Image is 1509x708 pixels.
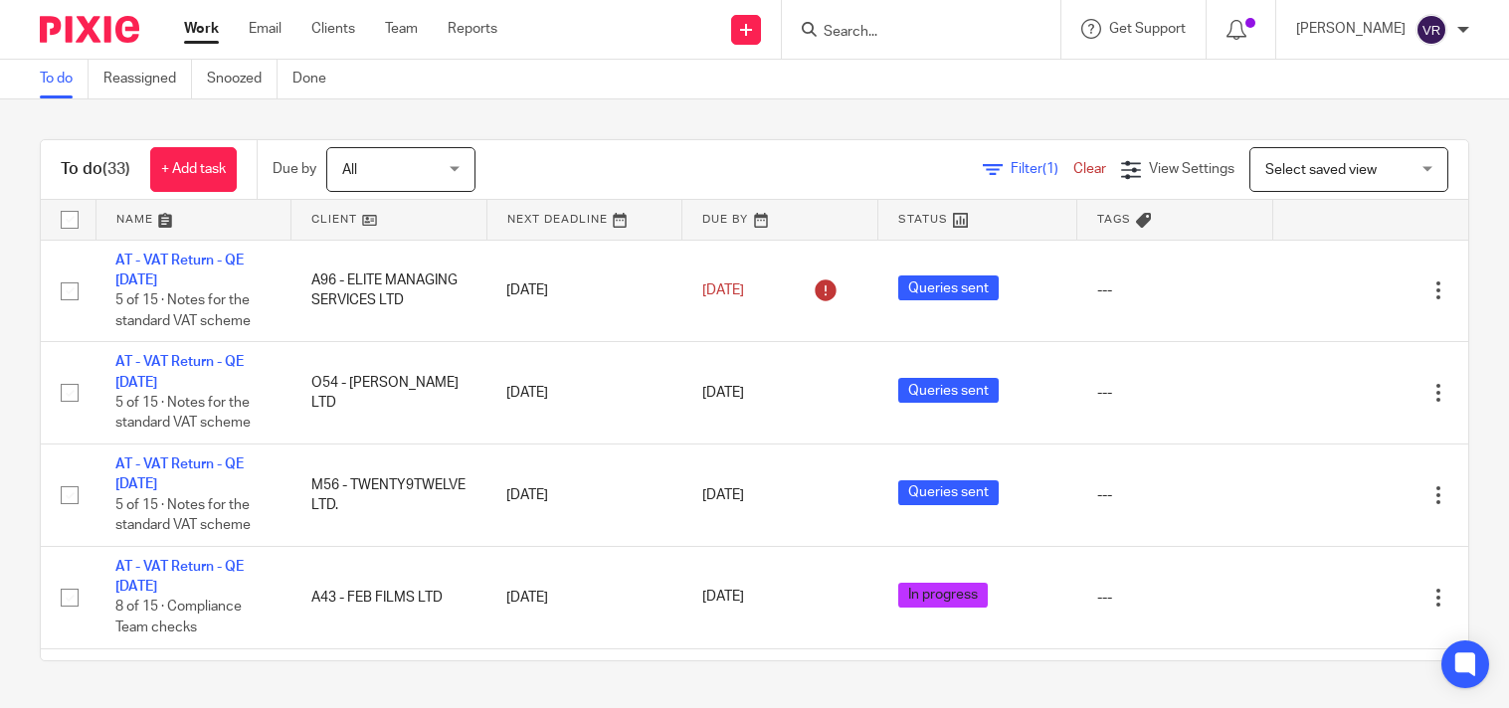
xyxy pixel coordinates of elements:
[291,342,487,444] td: O54 - [PERSON_NAME] LTD
[342,163,357,177] span: All
[448,19,497,39] a: Reports
[702,488,744,502] span: [DATE]
[150,147,237,192] a: + Add task
[311,19,355,39] a: Clients
[1149,162,1234,176] span: View Settings
[115,293,251,328] span: 5 of 15 · Notes for the standard VAT scheme
[702,591,744,605] span: [DATE]
[292,60,341,98] a: Done
[1011,162,1073,176] span: Filter
[385,19,418,39] a: Team
[291,546,487,648] td: A43 - FEB FILMS LTD
[291,444,487,547] td: M56 - TWENTY9TWELVE LTD.
[115,355,244,389] a: AT - VAT Return - QE [DATE]
[1097,280,1253,300] div: ---
[61,159,130,180] h1: To do
[1097,214,1131,225] span: Tags
[1073,162,1106,176] a: Clear
[486,342,682,444] td: [DATE]
[486,240,682,342] td: [DATE]
[1097,588,1253,608] div: ---
[40,16,139,43] img: Pixie
[1296,19,1406,39] p: [PERSON_NAME]
[486,444,682,547] td: [DATE]
[115,560,244,594] a: AT - VAT Return - QE [DATE]
[898,480,999,505] span: Queries sent
[115,457,244,491] a: AT - VAT Return - QE [DATE]
[1097,485,1253,505] div: ---
[702,386,744,400] span: [DATE]
[1042,162,1058,176] span: (1)
[1415,14,1447,46] img: svg%3E
[115,601,242,635] span: 8 of 15 · Compliance Team checks
[898,275,999,300] span: Queries sent
[115,498,251,533] span: 5 of 15 · Notes for the standard VAT scheme
[1265,163,1377,177] span: Select saved view
[102,161,130,177] span: (33)
[273,159,316,179] p: Due by
[207,60,278,98] a: Snoozed
[898,583,988,608] span: In progress
[291,240,487,342] td: A96 - ELITE MANAGING SERVICES LTD
[184,19,219,39] a: Work
[822,24,1001,42] input: Search
[1097,383,1253,403] div: ---
[898,378,999,403] span: Queries sent
[702,283,744,297] span: [DATE]
[1109,22,1186,36] span: Get Support
[115,254,244,287] a: AT - VAT Return - QE [DATE]
[486,546,682,648] td: [DATE]
[40,60,89,98] a: To do
[103,60,192,98] a: Reassigned
[115,396,251,431] span: 5 of 15 · Notes for the standard VAT scheme
[249,19,282,39] a: Email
